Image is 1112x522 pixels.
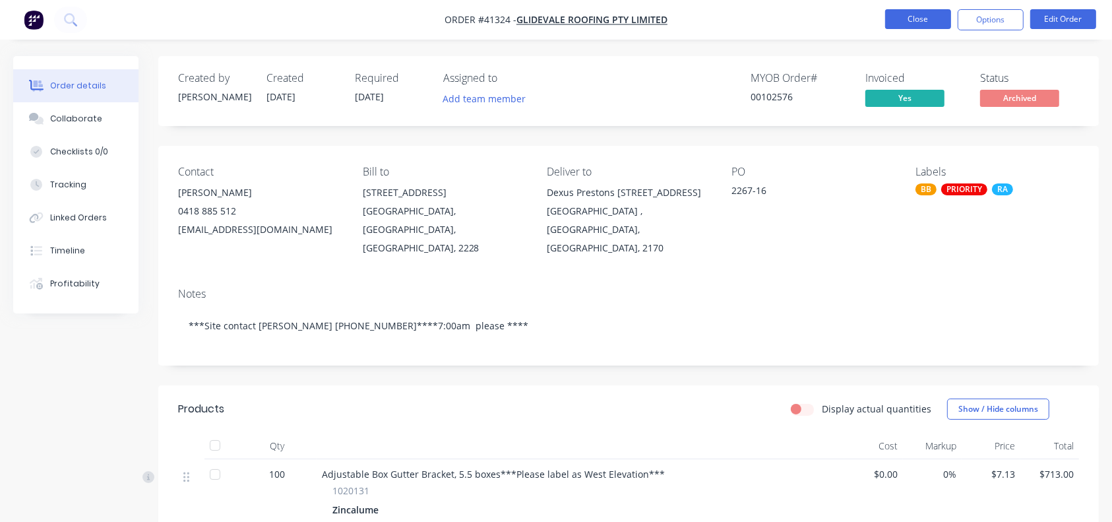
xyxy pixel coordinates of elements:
[13,267,139,300] button: Profitability
[947,399,1049,420] button: Show / Hide columns
[516,14,667,26] a: Glidevale Roofing Pty Limited
[178,183,342,239] div: [PERSON_NAME]0418 885 512[EMAIL_ADDRESS][DOMAIN_NAME]
[178,72,251,84] div: Created by
[266,90,295,103] span: [DATE]
[980,90,1059,106] span: Archived
[24,10,44,30] img: Factory
[355,72,427,84] div: Required
[1026,467,1074,481] span: $713.00
[178,166,342,178] div: Contact
[13,69,139,102] button: Order details
[445,14,516,26] span: Order #41324 -
[355,90,384,103] span: [DATE]
[915,183,937,195] div: BB
[178,90,251,104] div: [PERSON_NAME]
[13,201,139,234] button: Linked Orders
[885,9,951,29] button: Close
[50,278,100,290] div: Profitability
[363,183,526,257] div: [STREET_ADDRESS][GEOGRAPHIC_DATA], [GEOGRAPHIC_DATA], [GEOGRAPHIC_DATA], 2228
[962,433,1020,459] div: Price
[980,72,1079,84] div: Status
[50,146,108,158] div: Checklists 0/0
[908,467,956,481] span: 0%
[178,220,342,239] div: [EMAIL_ADDRESS][DOMAIN_NAME]
[363,166,526,178] div: Bill to
[1030,9,1096,29] button: Edit Order
[958,9,1024,30] button: Options
[13,168,139,201] button: Tracking
[178,183,342,202] div: [PERSON_NAME]
[363,183,526,202] div: [STREET_ADDRESS]
[751,90,849,104] div: 00102576
[992,183,1013,195] div: RA
[178,288,1079,300] div: Notes
[178,202,342,220] div: 0418 885 512
[237,433,317,459] div: Qty
[547,183,710,257] div: Dexus Prestons [STREET_ADDRESS][GEOGRAPHIC_DATA] , [GEOGRAPHIC_DATA], [GEOGRAPHIC_DATA], 2170
[13,102,139,135] button: Collaborate
[50,113,102,125] div: Collaborate
[322,468,665,480] span: Adjustable Box Gutter Bracket, 5.5 boxes***Please label as West Elevation***
[865,72,964,84] div: Invoiced
[844,433,903,459] div: Cost
[50,179,86,191] div: Tracking
[50,80,106,92] div: Order details
[1020,433,1079,459] div: Total
[13,234,139,267] button: Timeline
[751,72,849,84] div: MYOB Order #
[363,202,526,257] div: [GEOGRAPHIC_DATA], [GEOGRAPHIC_DATA], [GEOGRAPHIC_DATA], 2228
[332,484,369,498] span: 1020131
[178,306,1079,346] div: ***Site contact [PERSON_NAME] [PHONE_NUMBER]****7:00am please ****
[443,72,575,84] div: Assigned to
[13,135,139,168] button: Checklists 0/0
[269,467,285,481] span: 100
[849,467,898,481] span: $0.00
[903,433,962,459] div: Markup
[731,183,895,202] div: 2267-16
[50,212,107,224] div: Linked Orders
[547,183,710,202] div: Dexus Prestons [STREET_ADDRESS]
[178,401,224,417] div: Products
[266,72,339,84] div: Created
[436,90,533,108] button: Add team member
[865,90,944,106] span: Yes
[822,402,931,416] label: Display actual quantities
[443,90,533,108] button: Add team member
[332,500,384,519] div: Zincalume
[547,166,710,178] div: Deliver to
[731,166,895,178] div: PO
[915,166,1079,178] div: Labels
[941,183,987,195] div: PRIORITY
[50,245,85,257] div: Timeline
[547,202,710,257] div: [GEOGRAPHIC_DATA] , [GEOGRAPHIC_DATA], [GEOGRAPHIC_DATA], 2170
[967,467,1015,481] span: $7.13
